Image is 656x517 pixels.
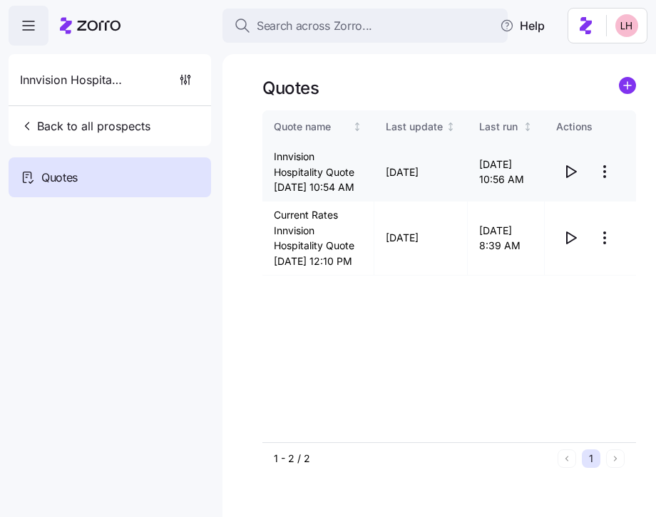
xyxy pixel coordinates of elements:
[582,449,600,468] button: 1
[386,119,443,135] div: Last update
[374,202,468,276] td: [DATE]
[615,14,638,37] img: 8ac9784bd0c5ae1e7e1202a2aac67deb
[222,9,508,43] button: Search across Zorro...
[262,110,374,143] th: Quote nameNot sorted
[556,119,625,135] div: Actions
[352,122,362,132] div: Not sorted
[619,77,636,99] a: add icon
[468,202,545,276] td: [DATE] 8:39 AM
[274,451,552,466] div: 1 - 2 / 2
[468,110,545,143] th: Last runNot sorted
[41,169,78,187] span: Quotes
[374,110,468,143] th: Last updateNot sorted
[14,112,156,140] button: Back to all prospects
[523,122,533,132] div: Not sorted
[606,449,625,468] button: Next page
[488,11,556,40] button: Help
[20,71,123,89] span: Innvision Hospitality
[500,17,545,34] span: Help
[262,77,319,99] h1: Quotes
[479,119,521,135] div: Last run
[257,17,372,35] span: Search across Zorro...
[558,449,576,468] button: Previous page
[20,117,150,135] span: Back to all prospects
[468,143,545,202] td: [DATE] 10:56 AM
[262,143,374,202] td: Innvision Hospitality Quote [DATE] 10:54 AM
[619,77,636,94] svg: add icon
[446,122,456,132] div: Not sorted
[274,119,350,135] div: Quote name
[262,202,374,276] td: Current Rates Innvision Hospitality Quote [DATE] 12:10 PM
[9,157,211,197] a: Quotes
[374,143,468,202] td: [DATE]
